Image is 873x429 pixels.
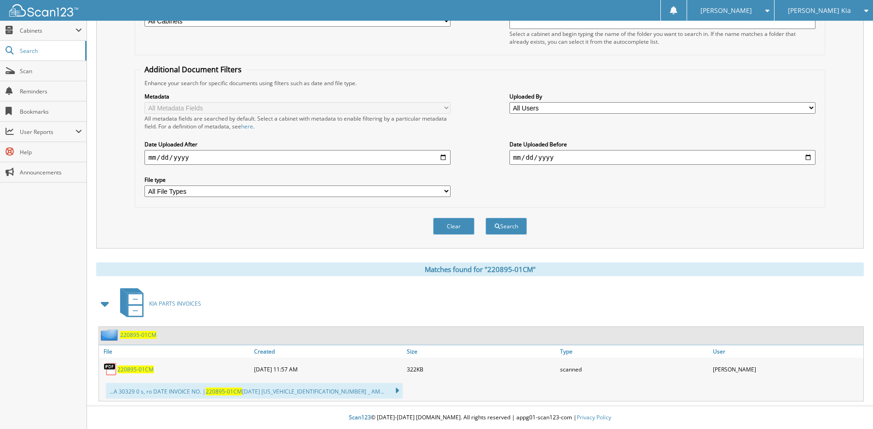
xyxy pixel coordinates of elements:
[577,413,611,421] a: Privacy Policy
[252,345,405,358] a: Created
[405,360,557,378] div: 322KB
[20,148,82,156] span: Help
[252,360,405,378] div: [DATE] 11:57 AM
[145,176,451,184] label: File type
[558,360,711,378] div: scanned
[20,67,82,75] span: Scan
[509,30,815,46] div: Select a cabinet and begin typing the name of the folder you want to search in. If the name match...
[558,345,711,358] a: Type
[9,4,78,17] img: scan123-logo-white.svg
[140,79,820,87] div: Enhance your search for specific documents using filters such as date and file type.
[788,8,851,13] span: [PERSON_NAME] Kia
[145,140,451,148] label: Date Uploaded After
[20,128,75,136] span: User Reports
[104,362,117,376] img: PDF.png
[145,93,451,100] label: Metadata
[101,329,120,341] img: folder2.png
[120,331,156,339] a: 220895-01CM
[700,8,752,13] span: [PERSON_NAME]
[827,385,873,429] iframe: Chat Widget
[145,150,451,165] input: start
[20,87,82,95] span: Reminders
[117,365,154,373] a: 220895-01CM
[486,218,527,235] button: Search
[96,262,864,276] div: Matches found for "220895-01CM"
[206,388,242,395] span: 220895-01CM
[509,93,815,100] label: Uploaded By
[405,345,557,358] a: Size
[20,47,81,55] span: Search
[711,345,863,358] a: User
[20,27,75,35] span: Cabinets
[509,150,815,165] input: end
[349,413,371,421] span: Scan123
[241,122,253,130] a: here
[433,218,474,235] button: Clear
[711,360,863,378] div: [PERSON_NAME]
[149,300,201,307] span: KIA PARTS INVOICES
[99,345,252,358] a: File
[20,168,82,176] span: Announcements
[145,115,451,130] div: All metadata fields are searched by default. Select a cabinet with metadata to enable filtering b...
[509,140,815,148] label: Date Uploaded Before
[106,383,403,399] div: ...A 30329 0 s, ro DATE INVOICE NO. | [DATE] [US_VEHICLE_IDENTIFICATION_NUMBER] _ AM...
[87,406,873,429] div: © [DATE]-[DATE] [DOMAIN_NAME]. All rights reserved | appg01-scan123-com |
[115,285,201,322] a: KIA PARTS INVOICES
[140,64,246,75] legend: Additional Document Filters
[20,108,82,116] span: Bookmarks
